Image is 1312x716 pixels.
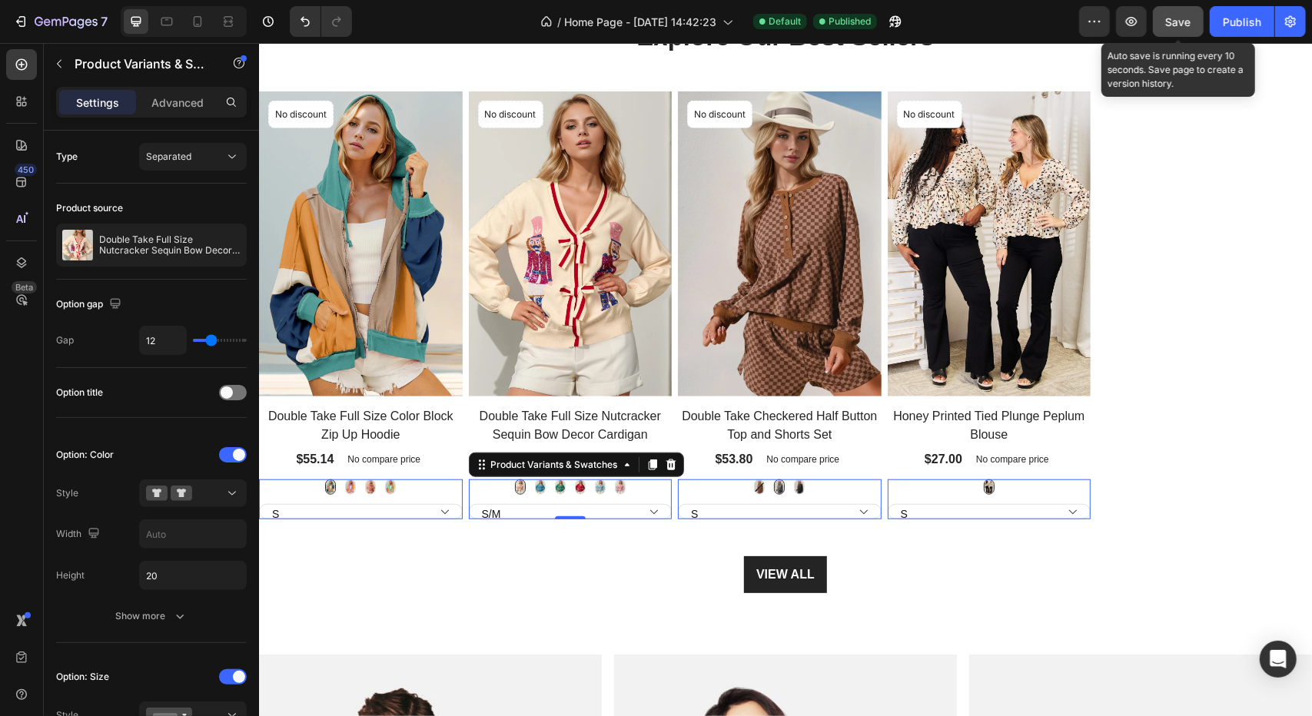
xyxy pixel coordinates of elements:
div: Style [56,486,78,500]
p: Double Take Full Size Nutcracker Sequin Bow Decor Cardigan [99,234,241,256]
h2: Honey Printed Tied Plunge Peplum Blouse [629,363,832,403]
div: Publish [1223,14,1261,30]
div: Product source [56,201,123,215]
div: Option title [56,386,103,399]
p: Settings [76,94,119,111]
iframe: Design area [259,43,1312,716]
span: Published [829,15,871,28]
div: Open Intercom Messenger [1260,641,1297,678]
img: product feature img [62,230,93,260]
span: / [557,14,561,30]
p: Product Variants & Swatches [75,55,205,73]
div: Option: Color [56,448,114,462]
div: Height [56,568,85,582]
p: Advanced [151,94,204,111]
button: Save [1153,6,1204,37]
input: Auto [140,562,246,589]
button: Publish [1210,6,1274,37]
div: VIEW ALL [497,522,556,541]
button: VIEW ALL [485,513,568,550]
span: Default [769,15,801,28]
div: $53.80 [455,406,496,427]
div: 450 [15,164,37,176]
a: Honey Printed Tied Plunge Peplum Blouse [629,48,832,353]
div: Beta [12,281,37,293]
button: Separated [139,143,247,171]
div: Undo/Redo [290,6,352,37]
div: $27.00 [664,406,705,427]
p: No discount [435,65,487,78]
p: No compare price [507,412,580,421]
span: Save [1166,15,1191,28]
p: No discount [645,65,696,78]
div: Width [56,524,103,545]
img: 0d24ef7d-b494-4d7e-84ab-256b035da97c-Max [419,48,623,353]
button: Show more [56,602,247,630]
div: Option gap [56,294,125,315]
div: Show more [116,608,188,624]
p: No compare price [717,412,790,421]
div: Type [56,150,78,164]
span: Home Page - [DATE] 14:42:23 [564,14,716,30]
input: Auto [140,520,246,548]
button: 7 [6,6,115,37]
h2: Double Take Checkered Half Button Top and Shorts Set [419,363,623,403]
p: 7 [101,12,108,31]
input: Auto [140,327,186,354]
span: Separated [146,151,191,162]
div: Option: Size [56,670,109,684]
img: dc8c38c9e8184ea1ab6f8eb162b30c01-Max [629,48,832,353]
a: Double Take Checkered Half Button Top and Shorts Set [419,48,623,353]
div: Gap [56,333,74,347]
